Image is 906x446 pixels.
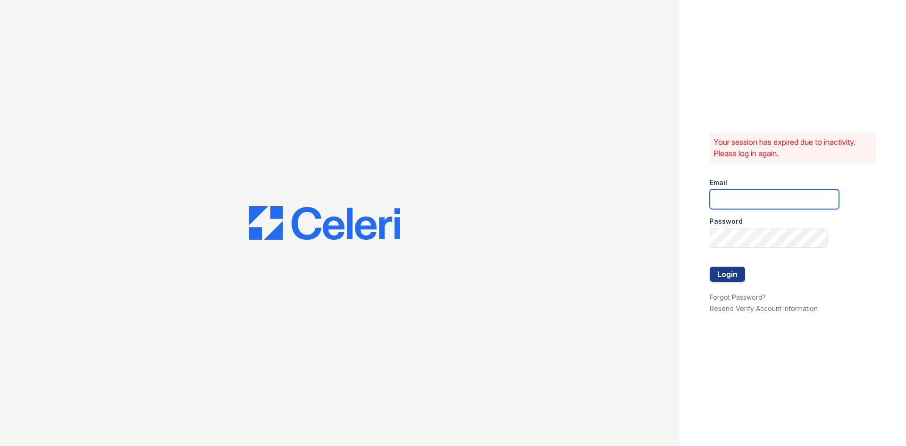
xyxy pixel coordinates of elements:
[710,293,766,301] a: Forgot Password?
[710,178,727,187] label: Email
[249,206,400,240] img: CE_Logo_Blue-a8612792a0a2168367f1c8372b55b34899dd931a85d93a1a3d3e32e68fde9ad4.png
[713,136,872,159] p: Your session has expired due to inactivity. Please log in again.
[710,304,818,312] a: Resend Verify Account Information
[710,267,745,282] button: Login
[710,217,743,226] label: Password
